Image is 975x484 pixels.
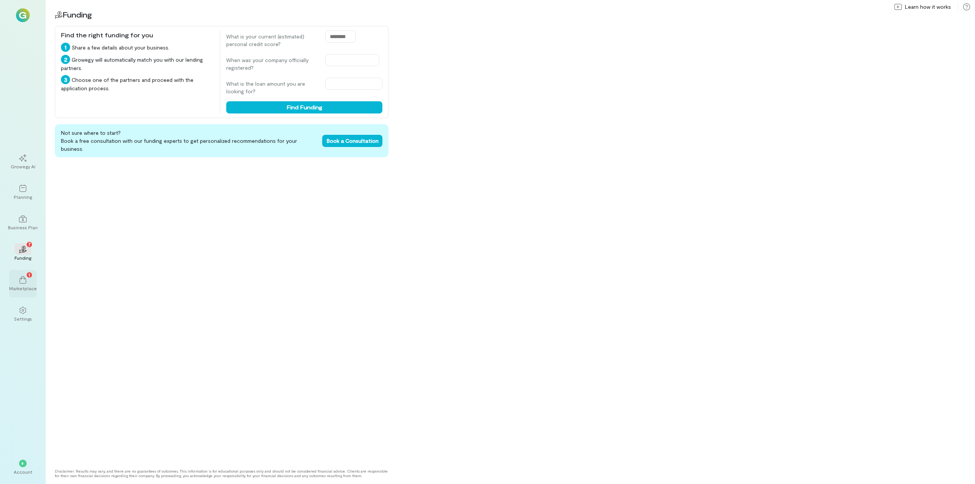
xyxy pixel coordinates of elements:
[9,300,37,328] a: Settings
[61,55,70,64] div: 2
[29,271,30,278] span: 1
[55,469,388,478] div: Disclaimer: Results may vary, and there are no guarantees of outcomes. This information is for ed...
[11,163,35,169] div: Growegy AI
[226,80,318,95] label: What is the loan amount you are looking for?
[14,194,32,200] div: Planning
[226,33,318,48] label: What is your current (estimated) personal credit score?
[226,101,382,113] button: Find Funding
[8,224,38,230] div: Business Plan
[905,3,951,11] span: Learn how it works
[9,454,37,481] div: *Account
[14,316,32,322] div: Settings
[9,270,37,297] a: Marketplace
[9,148,37,176] a: Growegy AI
[9,179,37,206] a: Planning
[226,56,318,72] label: When was your company officially registered?
[9,209,37,236] a: Business Plan
[61,75,70,84] div: 3
[61,30,214,40] div: Find the right funding for you
[61,43,214,52] div: Share a few details about your business.
[9,240,37,267] a: Funding
[61,43,70,52] div: 1
[9,285,37,291] div: Marketplace
[61,75,214,92] div: Choose one of the partners and proceed with the application process.
[14,469,32,475] div: Account
[62,10,92,19] span: Funding
[28,241,31,248] span: 7
[322,135,382,147] button: Book a Consultation
[55,124,388,157] div: Not sure where to start? Book a free consultation with our funding experts to get personalized re...
[61,55,214,72] div: Growegy will automatically match you with our lending partners.
[14,255,31,261] div: Funding
[327,137,379,144] span: Book a Consultation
